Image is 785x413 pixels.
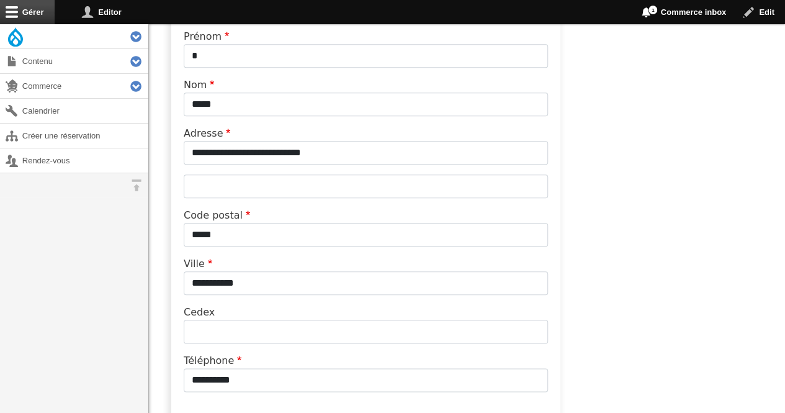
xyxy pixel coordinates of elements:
label: Ville [184,256,215,271]
button: Orientation horizontale [124,173,148,197]
label: Nom [184,78,217,93]
span: 1 [648,5,658,15]
label: Cedex [184,305,215,320]
label: Téléphone [184,353,244,368]
label: Prénom [184,29,232,44]
label: Adresse [184,126,233,141]
label: Code postal [184,208,253,223]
